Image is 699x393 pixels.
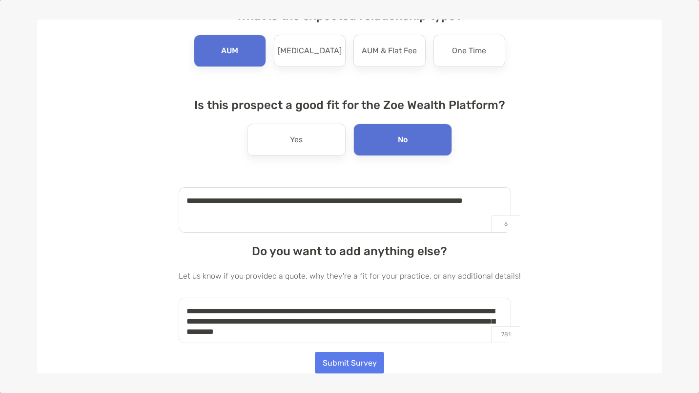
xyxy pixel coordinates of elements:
p: No [398,132,408,148]
p: 6 [492,216,520,232]
h4: Do you want to add anything else? [179,244,521,258]
p: [MEDICAL_DATA] [278,43,342,59]
p: One Time [452,43,486,59]
h4: Is this prospect a good fit for the Zoe Wealth Platform? [179,98,521,112]
p: AUM & Flat Fee [362,43,417,59]
p: 781 [492,326,520,343]
button: Submit Survey [315,352,384,373]
p: Yes [290,132,303,148]
p: Let us know if you provided a quote, why they're a fit for your practice, or any additional details! [179,270,521,282]
p: AUM [221,43,238,59]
